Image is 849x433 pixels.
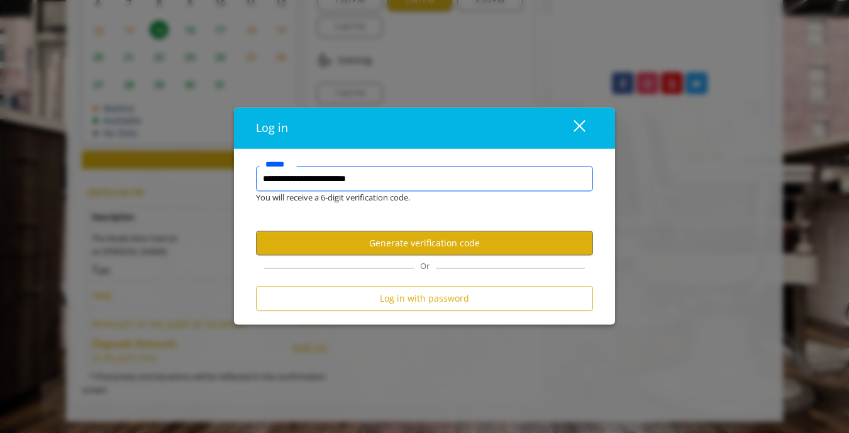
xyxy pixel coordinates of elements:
[414,261,436,272] span: Or
[550,116,593,141] button: close dialog
[256,231,593,256] button: Generate verification code
[559,119,584,138] div: close dialog
[256,287,593,311] button: Log in with password
[256,121,288,136] span: Log in
[247,192,584,205] div: You will receive a 6-digit verification code.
